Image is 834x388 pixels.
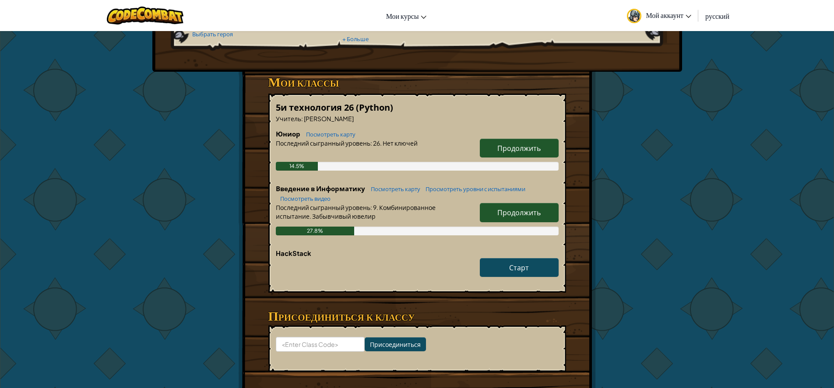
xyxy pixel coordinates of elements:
h3: Мои классы [268,72,566,91]
span: Мои курсы [386,11,419,21]
span: 26. [372,139,382,147]
a: Мой аккаунт [623,2,696,29]
span: Юниор [276,129,302,138]
span: : [370,139,372,147]
a: Мои курсы [382,4,431,28]
span: Последний сыгранный уровень [276,203,370,211]
a: Посмотреть карту [302,131,355,138]
span: русский [705,11,729,21]
a: + Больше [342,35,369,42]
span: Последний сыгранный уровень [276,139,370,147]
img: CodeCombat logo [107,7,183,24]
span: : [370,203,372,211]
div: 14.5% [276,162,318,171]
span: Введение в Информатику [276,184,366,192]
a: Посмотреть видео [276,195,331,202]
span: Мой аккаунт [646,10,691,20]
input: <Enter Class Code> [276,337,365,352]
span: Забывчивый ювелир [311,212,376,220]
span: (Python) [356,101,393,113]
a: Просмотреть уровни с испытаниями [421,185,525,192]
span: 5и технология 26 [276,101,356,113]
div: 27.8% [276,227,355,235]
span: Учитель [276,115,301,122]
img: avatar [627,9,641,23]
a: русский [701,4,734,28]
span: Продолжить [497,143,541,153]
span: HackStack [276,249,311,257]
span: [PERSON_NAME] [303,115,354,122]
input: Присоединиться [365,337,426,351]
a: Старт [480,258,559,277]
span: Продолжить [497,208,541,217]
h3: Присоединиться к классу [268,306,566,325]
a: Посмотреть карту [366,185,420,192]
span: Нет ключей [382,139,418,147]
span: Старт [509,263,529,272]
span: 9. Комбинированное испытание. [276,203,436,220]
a: Выбрать героя [192,31,233,38]
span: : [301,115,303,122]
